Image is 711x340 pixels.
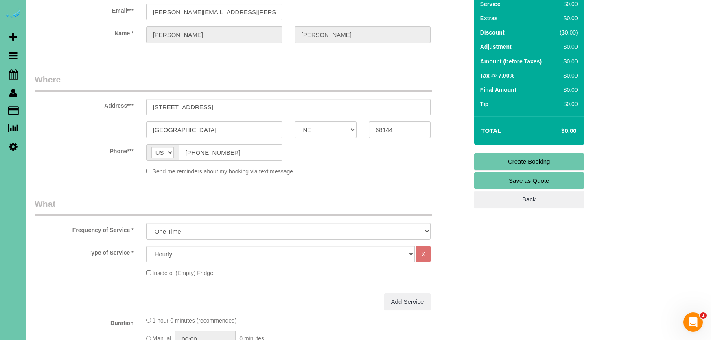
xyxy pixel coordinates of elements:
[153,317,237,324] span: 1 hour 0 minutes (recommended)
[480,57,542,65] label: Amount (before Taxes)
[384,293,431,310] a: Add Service
[556,86,578,94] div: $0.00
[480,43,512,51] label: Adjustment
[556,57,578,65] div: $0.00
[28,246,140,257] label: Type of Service *
[537,128,576,134] h4: $0.00
[28,26,140,37] label: Name *
[35,74,432,92] legend: Where
[480,71,514,80] label: Tax @ 7.00%
[556,28,578,37] div: ($0.00)
[556,14,578,22] div: $0.00
[556,43,578,51] div: $0.00
[480,14,498,22] label: Extras
[5,8,21,19] img: Automaid Logo
[153,270,213,276] span: Inside of (Empty) Fridge
[28,223,140,234] label: Frequency of Service *
[35,198,432,216] legend: What
[480,86,516,94] label: Final Amount
[481,127,501,134] strong: Total
[683,312,703,332] iframe: Intercom live chat
[474,153,584,170] a: Create Booking
[556,71,578,80] div: $0.00
[474,191,584,208] a: Back
[700,312,707,319] span: 1
[556,100,578,108] div: $0.00
[480,100,489,108] label: Tip
[28,316,140,327] label: Duration
[474,172,584,189] a: Save as Quote
[480,28,505,37] label: Discount
[153,168,293,175] span: Send me reminders about my booking via text message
